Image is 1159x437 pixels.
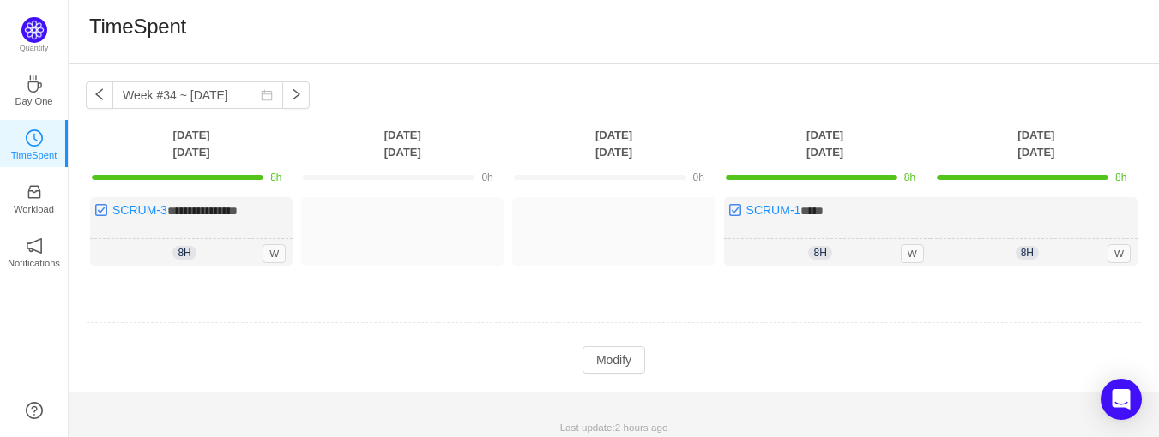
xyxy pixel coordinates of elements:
span: W [901,244,924,263]
span: W [1108,244,1131,263]
th: [DATE] [DATE] [86,126,297,161]
span: 8h [1016,246,1039,260]
th: [DATE] [DATE] [508,126,719,161]
th: [DATE] [DATE] [720,126,931,161]
a: icon: inboxWorkload [26,189,43,206]
th: [DATE] [DATE] [931,126,1142,161]
a: icon: clock-circleTimeSpent [26,135,43,152]
button: Modify [583,346,645,374]
a: SCRUM-3 [112,203,167,217]
i: icon: coffee [26,75,43,93]
a: SCRUM-1 [746,203,801,217]
span: 8h [808,246,831,260]
button: icon: right [282,81,310,109]
h1: TimeSpent [89,14,186,39]
p: Notifications [8,255,60,271]
div: Open Intercom Messenger [1101,379,1142,420]
i: icon: calendar [261,89,273,101]
img: 10318 [728,203,742,217]
span: Last update: [560,422,668,433]
span: 0h [481,171,492,183]
button: icon: left [86,81,113,109]
span: 8h [904,171,915,183]
i: icon: notification [26,237,43,254]
span: 0h [693,171,704,183]
th: [DATE] [DATE] [297,126,508,161]
a: icon: coffeeDay One [26,81,43,98]
span: 8h [1115,171,1126,183]
p: Workload [14,201,54,217]
p: Quantify [20,43,49,55]
img: Quantify [21,17,47,43]
a: icon: notificationNotifications [26,242,43,260]
p: TimeSpent [11,147,57,163]
i: icon: clock-circle [26,129,43,147]
a: icon: question-circle [26,402,43,419]
img: 10318 [94,203,108,217]
p: Day One [15,93,52,109]
span: W [263,244,286,263]
span: 8h [270,171,281,183]
span: 8h [172,246,196,260]
span: 2 hours ago [615,422,668,433]
input: Select a week [112,81,283,109]
i: icon: inbox [26,183,43,201]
